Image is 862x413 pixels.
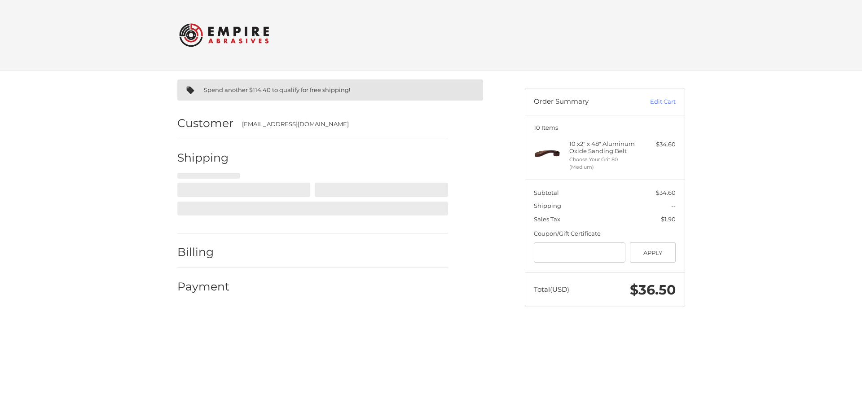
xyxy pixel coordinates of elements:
[534,285,569,294] span: Total (USD)
[656,189,676,196] span: $34.60
[534,215,560,223] span: Sales Tax
[177,280,230,294] h2: Payment
[177,116,233,130] h2: Customer
[671,202,676,209] span: --
[179,18,269,53] img: Empire Abrasives
[640,140,676,149] div: $34.60
[569,140,638,155] h4: 10 x 2" x 48" Aluminum Oxide Sanding Belt
[242,120,439,129] div: [EMAIL_ADDRESS][DOMAIN_NAME]
[204,86,350,93] span: Spend another $114.40 to qualify for free shipping!
[534,124,676,131] h3: 10 Items
[630,97,676,106] a: Edit Cart
[534,229,676,238] div: Coupon/Gift Certificate
[630,281,676,298] span: $36.50
[177,151,230,165] h2: Shipping
[534,242,625,263] input: Gift Certificate or Coupon Code
[534,202,561,209] span: Shipping
[177,245,230,259] h2: Billing
[534,97,630,106] h3: Order Summary
[661,215,676,223] span: $1.90
[569,156,638,171] li: Choose Your Grit 80 (Medium)
[534,189,559,196] span: Subtotal
[630,242,676,263] button: Apply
